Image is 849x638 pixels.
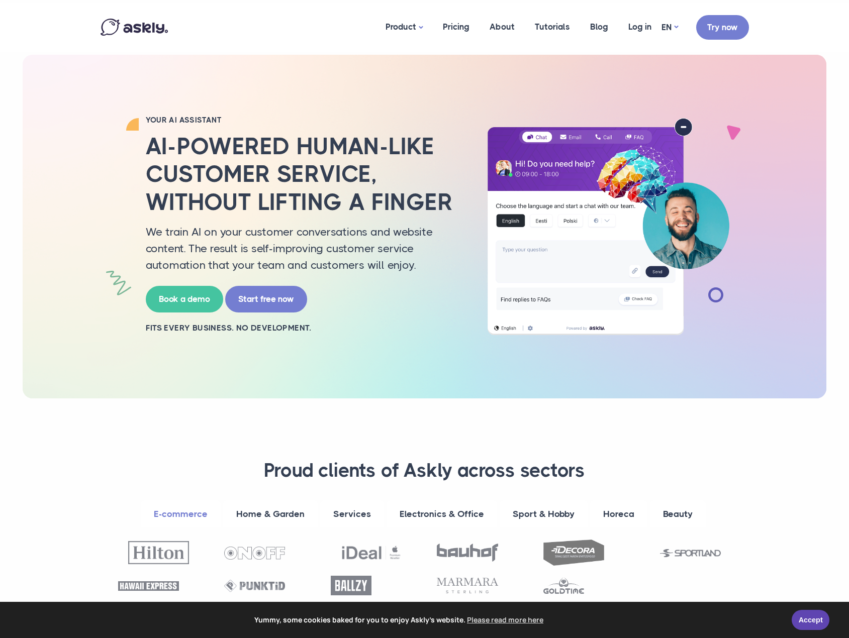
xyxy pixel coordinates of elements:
img: Ai chatbot and multilingual support [478,118,739,335]
img: Sportland [660,549,721,557]
h2: YOUR AI ASSISTANT [146,115,462,125]
img: Punktid [224,580,285,592]
a: Start free now [225,286,307,312]
a: Sport & Hobby [500,500,588,528]
a: learn more about cookies [465,612,545,627]
a: EN [662,20,678,35]
a: Beauty [650,500,706,528]
a: Pricing [433,3,480,51]
a: Home & Garden [223,500,318,528]
p: We train AI on your customer conversations and website content. The result is self-improving cust... [146,224,462,273]
a: E-commerce [141,500,221,528]
a: Product [375,3,433,52]
img: Ballzy [331,576,371,595]
h3: Proud clients of Askly across sectors [113,459,736,483]
a: Blog [580,3,618,51]
a: Horeca [590,500,647,528]
img: Hawaii Express [118,581,179,591]
a: Electronics & Office [387,500,497,528]
img: Ideal [341,541,402,564]
h2: Fits every business. No development. [146,323,462,334]
img: Askly [101,19,168,36]
img: Bauhof [437,544,498,562]
a: Log in [618,3,662,51]
img: Marmara Sterling [437,578,498,593]
a: Try now [696,15,749,40]
img: Hilton [128,541,189,564]
a: Accept [792,610,829,630]
a: Services [320,500,384,528]
span: Yummy, some cookies baked for you to enjoy Askly's website. [15,612,785,627]
img: OnOff [224,547,285,560]
a: Book a demo [146,286,223,312]
h2: AI-powered human-like customer service, without lifting a finger [146,133,462,216]
a: Tutorials [525,3,580,51]
a: About [480,3,525,51]
img: Goldtime [543,577,584,594]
